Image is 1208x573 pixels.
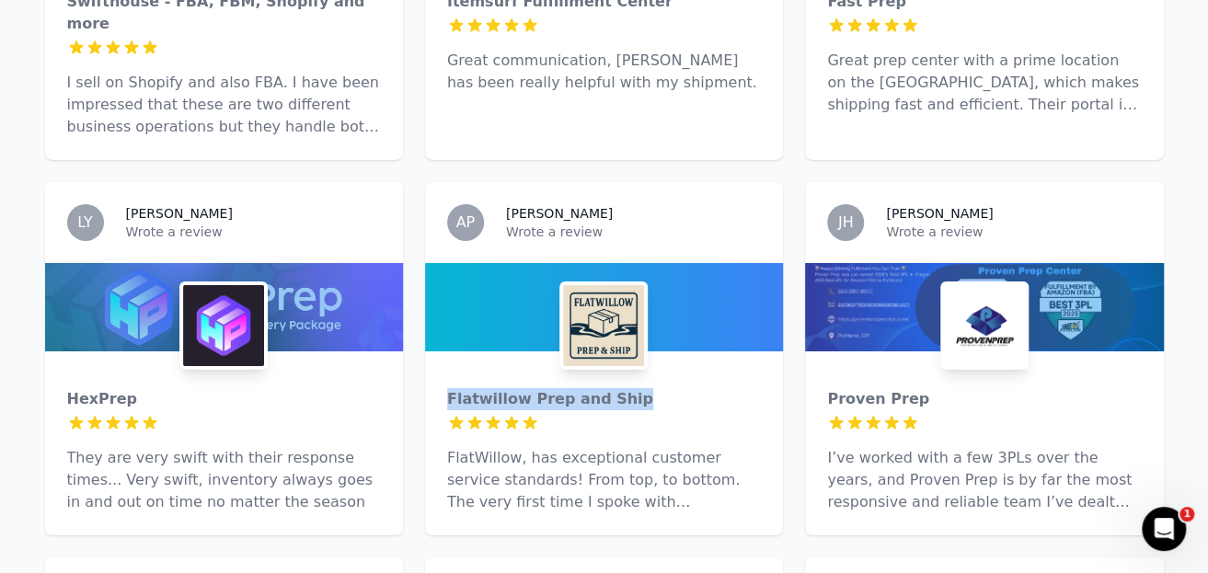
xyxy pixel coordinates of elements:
[827,447,1141,513] p: I’ve worked with a few 3PLs over the years, and Proven Prep is by far the most responsive and rel...
[126,223,381,241] p: Wrote a review
[506,204,613,223] h3: [PERSON_NAME]
[886,223,1141,241] p: Wrote a review
[456,215,476,230] span: AP
[827,50,1141,116] p: Great prep center with a prime location on the [GEOGRAPHIC_DATA], which makes shipping fast and e...
[45,182,403,535] a: LY[PERSON_NAME]Wrote a reviewHexPrepHexPrepThey are very swift with their response times... Very ...
[944,285,1025,366] img: Proven Prep
[805,182,1163,535] a: JH[PERSON_NAME]Wrote a reviewProven PrepProven PrepI’ve worked with a few 3PLs over the years, an...
[126,204,233,223] h3: [PERSON_NAME]
[77,215,93,230] span: LY
[1179,507,1194,521] span: 1
[67,72,381,138] p: I sell on Shopify and also FBA. I have been impressed that these are two different business opera...
[827,388,1141,410] div: Proven Prep
[447,388,761,410] div: Flatwillow Prep and Ship
[67,388,381,410] div: HexPrep
[886,204,993,223] h3: [PERSON_NAME]
[447,447,761,513] p: FlatWillow, has exceptional customer service standards! From top, to bottom. The very first time ...
[183,285,264,366] img: HexPrep
[838,215,854,230] span: JH
[506,223,761,241] p: Wrote a review
[67,447,381,513] p: They are very swift with their response times... Very swift, inventory always goes in and out on ...
[425,182,783,535] a: AP[PERSON_NAME]Wrote a reviewFlatwillow Prep and ShipFlatwillow Prep and ShipFlatWillow, has exce...
[563,285,644,366] img: Flatwillow Prep and Ship
[447,50,761,94] p: Great communication, [PERSON_NAME] has been really helpful with my shipment.
[1142,507,1186,551] iframe: Intercom live chat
